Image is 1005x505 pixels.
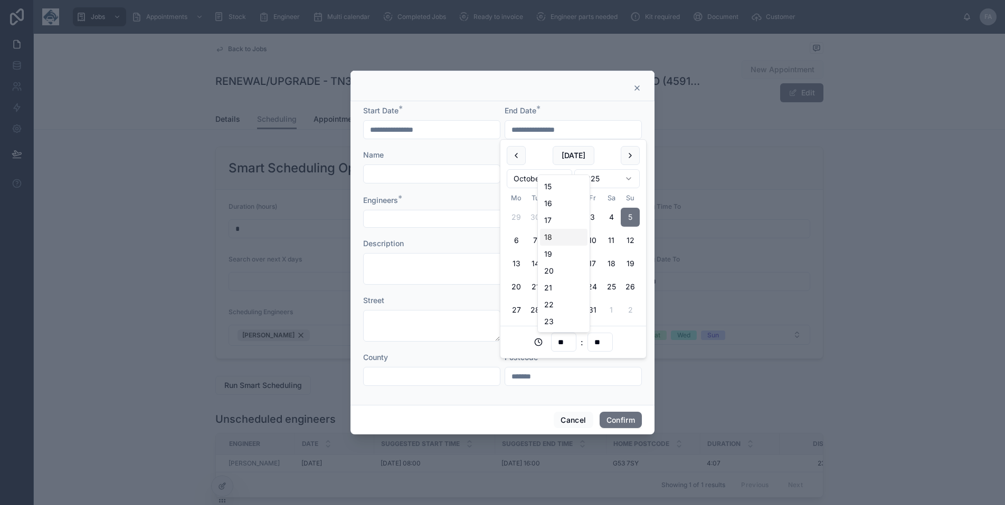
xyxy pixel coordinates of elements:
span: Start Date [363,106,399,115]
button: Sunday, 5 October 2025, selected [621,208,640,227]
span: Name [363,150,384,159]
button: Confirm [600,412,642,429]
button: Friday, 31 October 2025 [583,300,602,319]
button: Friday, 3 October 2025 [583,208,602,227]
button: Saturday, 18 October 2025 [602,254,621,273]
th: Monday [507,192,526,203]
button: Tuesday, 7 October 2025 [526,231,545,250]
button: Friday, 10 October 2025 [583,231,602,250]
button: Monday, 27 October 2025 [507,300,526,319]
span: Description [363,239,404,248]
button: Friday, 17 October 2025 [583,254,602,273]
button: Saturday, 25 October 2025 [602,277,621,296]
button: Sunday, 19 October 2025 [621,254,640,273]
button: Monday, 6 October 2025 [507,231,526,250]
div: 15 [540,178,587,195]
button: [DATE] [553,146,594,165]
th: Saturday [602,192,621,203]
table: October 2025 [507,192,640,319]
span: End Date [505,106,536,115]
button: Tuesday, 28 October 2025 [526,300,545,319]
span: Street [363,296,384,305]
button: Tuesday, 30 September 2025 [526,208,545,227]
div: : [507,333,640,352]
button: Sunday, 26 October 2025 [621,277,640,296]
div: 23 [540,313,587,330]
button: Saturday, 1 November 2025 [602,300,621,319]
div: 22 [540,296,587,313]
button: Tuesday, 14 October 2025 [526,254,545,273]
th: Friday [583,192,602,203]
button: Cancel [554,412,593,429]
button: Tuesday, 21 October 2025 [526,277,545,296]
button: Monday, 13 October 2025 [507,254,526,273]
button: Monday, 20 October 2025 [507,277,526,296]
div: 21 [540,279,587,296]
button: Saturday, 11 October 2025 [602,231,621,250]
button: Select Button [363,210,642,228]
div: 16 [540,195,587,212]
div: 17 [540,212,587,229]
span: County [363,353,388,362]
div: 19 [540,246,587,263]
div: 20 [540,263,587,279]
button: Today, Monday, 29 September 2025 [507,208,526,227]
span: Engineers [363,196,398,205]
div: 18 [540,229,587,246]
div: Suggestions [537,174,590,333]
th: Tuesday [526,192,545,203]
button: Saturday, 4 October 2025 [602,208,621,227]
button: Friday, 24 October 2025 [583,277,602,296]
th: Sunday [621,192,640,203]
button: Sunday, 2 November 2025 [621,300,640,319]
button: Sunday, 12 October 2025 [621,231,640,250]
